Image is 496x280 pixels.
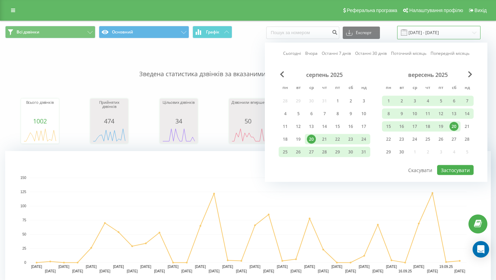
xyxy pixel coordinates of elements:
div: 5 [294,109,303,118]
div: сб 20 вер 2025 р. [447,121,461,132]
div: чт 14 серп 2025 р. [318,121,331,132]
div: пт 12 вер 2025 р. [434,109,447,119]
div: вт 30 вер 2025 р. [395,147,408,157]
div: 26 [436,135,445,144]
div: Прийнятих дзвінків [92,100,126,118]
div: 17 [359,122,368,131]
text: [DATE] [113,265,124,269]
div: пт 8 серп 2025 р. [331,109,344,119]
div: 10 [410,109,419,118]
div: Дзвонили вперше [231,100,265,118]
text: [DATE] [209,269,220,273]
abbr: четвер [423,83,433,93]
div: 23 [346,135,355,144]
div: ср 27 серп 2025 р. [305,147,318,157]
div: нд 3 серп 2025 р. [357,96,370,106]
div: 27 [449,135,458,144]
a: Останні 30 днів [355,50,387,57]
div: пн 1 вер 2025 р. [382,96,395,106]
div: сб 16 серп 2025 р. [344,121,357,132]
div: 28 [320,148,329,157]
div: нд 17 серп 2025 р. [357,121,370,132]
div: 14 [320,122,329,131]
div: пт 22 серп 2025 р. [331,134,344,144]
div: 19 [294,135,303,144]
div: чт 18 вер 2025 р. [421,121,434,132]
text: [DATE] [222,265,233,269]
text: [DATE] [318,269,329,273]
text: [DATE] [413,265,424,269]
abbr: субота [345,83,356,93]
div: пн 18 серп 2025 р. [279,134,292,144]
text: [DATE] [236,269,247,273]
div: 26 [294,148,303,157]
div: сб 27 вер 2025 р. [447,134,461,144]
div: пт 26 вер 2025 р. [434,134,447,144]
div: 25 [423,135,432,144]
span: Вихід [475,8,487,13]
text: 50 [22,232,27,236]
div: нд 14 вер 2025 р. [461,109,474,119]
svg: A chart. [162,124,196,145]
div: 31 [359,148,368,157]
div: серпень 2025 [279,71,370,78]
abbr: п’ятниця [332,83,343,93]
abbr: понеділок [383,83,394,93]
text: [DATE] [372,269,383,273]
div: 9 [346,109,355,118]
p: Зведена статистика дзвінків за вказаними фільтрами за обраний період [5,56,491,79]
div: 21 [463,122,472,131]
div: пт 5 вер 2025 р. [434,96,447,106]
text: [DATE] [168,265,179,269]
div: пн 25 серп 2025 р. [279,147,292,157]
div: пн 8 вер 2025 р. [382,109,395,119]
a: Поточний місяць [391,50,426,57]
div: 24 [359,135,368,144]
div: 1 [384,97,393,106]
div: вт 26 серп 2025 р. [292,147,305,157]
div: 11 [423,109,432,118]
div: ср 17 вер 2025 р. [408,121,421,132]
div: 17 [410,122,419,131]
div: вт 2 вер 2025 р. [395,96,408,106]
div: пн 22 вер 2025 р. [382,134,395,144]
text: 125 [20,190,26,194]
div: чт 21 серп 2025 р. [318,134,331,144]
div: пт 19 вер 2025 р. [434,121,447,132]
div: 8 [333,109,342,118]
div: 1 [333,97,342,106]
abbr: середа [306,83,317,93]
div: пт 15 серп 2025 р. [331,121,344,132]
text: [DATE] [345,269,356,273]
text: [DATE] [304,265,315,269]
div: 13 [449,109,458,118]
div: 7 [320,109,329,118]
abbr: четвер [319,83,330,93]
div: сб 9 серп 2025 р. [344,109,357,119]
span: Налаштування профілю [409,8,463,13]
div: ср 10 вер 2025 р. [408,109,421,119]
svg: A chart. [92,124,126,145]
div: нд 28 вер 2025 р. [461,134,474,144]
abbr: вівторок [396,83,407,93]
abbr: понеділок [280,83,290,93]
button: Експорт [343,27,380,39]
div: A chart. [231,124,265,145]
div: нд 7 вер 2025 р. [461,96,474,106]
div: ср 20 серп 2025 р. [305,134,318,144]
div: 22 [384,135,393,144]
div: 18 [281,135,290,144]
button: Графік [193,26,232,38]
div: 3 [410,97,419,106]
div: 28 [463,135,472,144]
div: пн 4 серп 2025 р. [279,109,292,119]
span: Реферальна програма [347,8,397,13]
text: [DATE] [100,269,111,273]
div: 13 [307,122,316,131]
div: чт 7 серп 2025 р. [318,109,331,119]
text: [DATE] [31,265,42,269]
div: 2 [397,97,406,106]
div: 1002 [23,118,57,124]
div: нд 24 серп 2025 р. [357,134,370,144]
